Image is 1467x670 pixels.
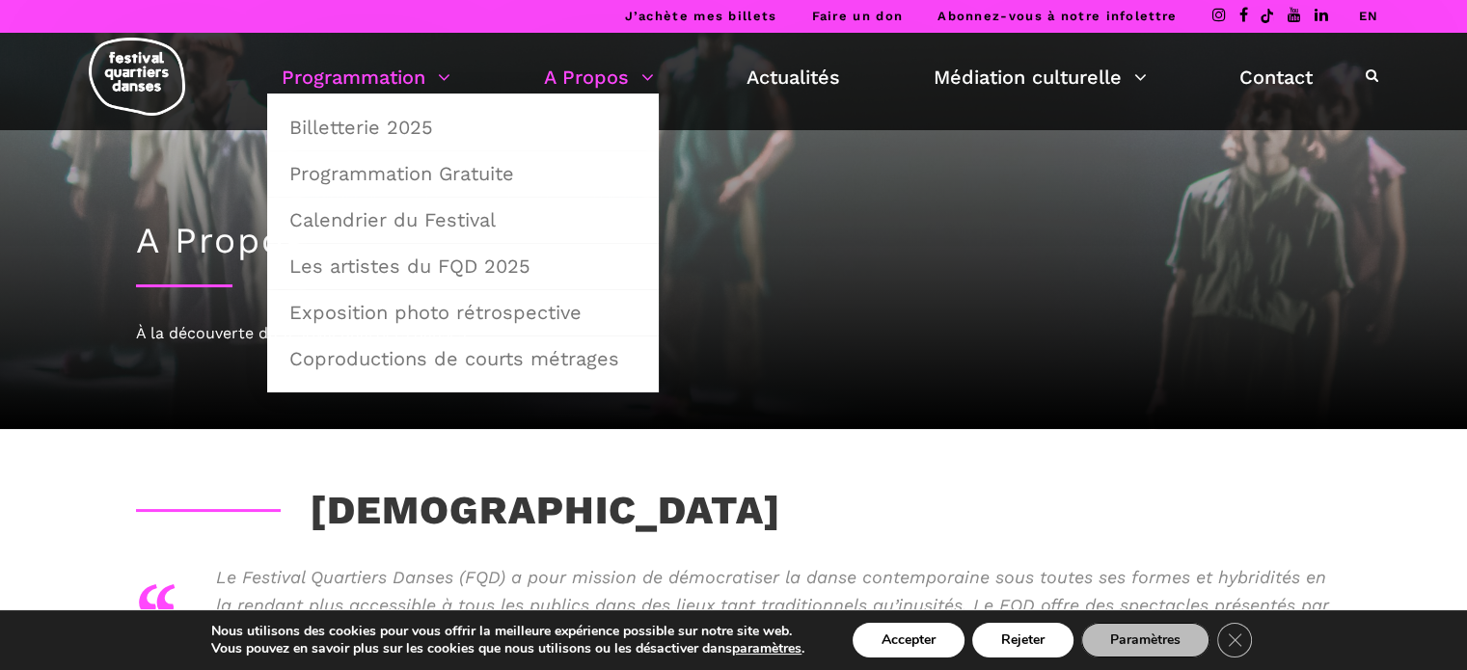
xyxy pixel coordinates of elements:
[136,321,1332,346] div: À la découverte du festival quartiers danses
[136,487,781,535] h3: [DEMOGRAPHIC_DATA]
[1217,623,1252,657] button: Close GDPR Cookie Banner
[278,151,648,196] a: Programmation Gratuite
[89,38,185,116] img: logo-fqd-med
[853,623,964,657] button: Accepter
[136,554,177,670] div: “
[1081,623,1209,657] button: Paramètres
[278,105,648,149] a: Billetterie 2025
[937,9,1177,23] a: Abonnez-vous à notre infolettre
[811,9,903,23] a: Faire un don
[747,61,840,94] a: Actualités
[544,61,654,94] a: A Propos
[732,640,801,657] button: paramètres
[282,61,450,94] a: Programmation
[278,198,648,242] a: Calendrier du Festival
[1239,61,1313,94] a: Contact
[211,640,804,657] p: Vous pouvez en savoir plus sur les cookies que nous utilisons ou les désactiver dans .
[278,290,648,335] a: Exposition photo rétrospective
[278,244,648,288] a: Les artistes du FQD 2025
[624,9,776,23] a: J’achète mes billets
[1358,9,1378,23] a: EN
[136,220,1332,262] h1: A Propos
[972,623,1073,657] button: Rejeter
[211,623,804,640] p: Nous utilisons des cookies pour vous offrir la meilleure expérience possible sur notre site web.
[934,61,1147,94] a: Médiation culturelle
[278,336,648,381] a: Coproductions de courts métrages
